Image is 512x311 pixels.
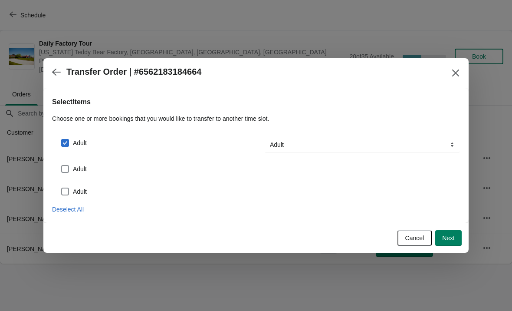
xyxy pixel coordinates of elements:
[66,67,201,77] h2: Transfer Order | #6562183184664
[73,139,87,147] span: Adult
[52,97,460,107] h2: Select Items
[52,206,84,213] span: Deselect All
[448,65,463,81] button: Close
[49,202,87,217] button: Deselect All
[405,235,424,242] span: Cancel
[397,230,432,246] button: Cancel
[435,230,462,246] button: Next
[52,114,460,123] p: Choose one or more bookings that you would like to transfer to another time slot.
[73,165,87,173] span: Adult
[73,187,87,196] span: Adult
[442,235,455,242] span: Next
